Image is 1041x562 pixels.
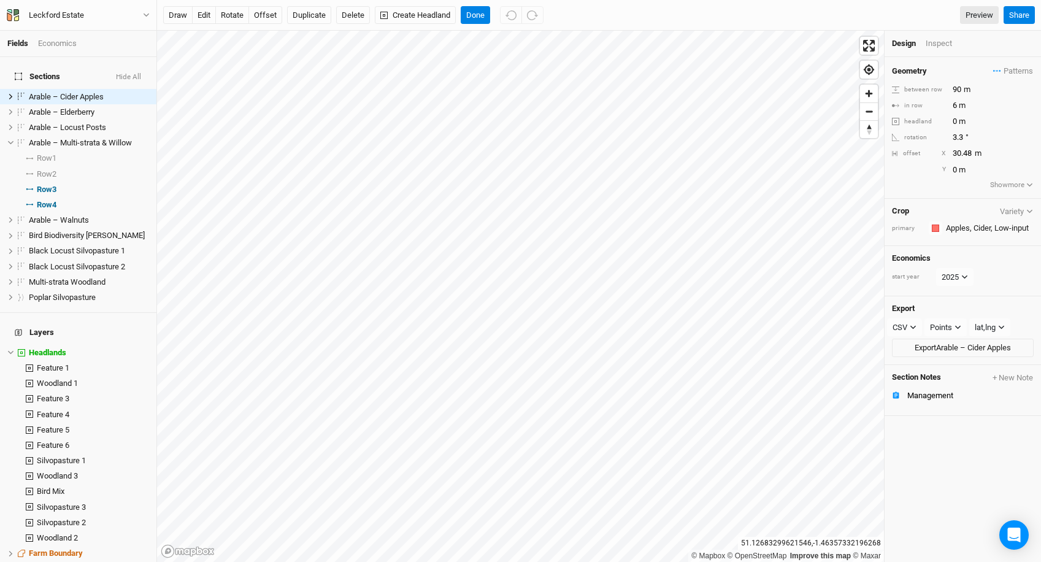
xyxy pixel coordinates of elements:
[960,6,999,25] a: Preview
[29,262,125,271] span: Black Locust Silvopasture 2
[37,425,69,434] span: Feature 5
[942,221,1034,236] input: Apples, Cider, Low-input
[161,544,215,558] a: Mapbox logo
[892,272,935,282] div: start year
[1004,6,1035,25] button: Share
[992,372,1034,383] button: + New Note
[37,153,56,163] span: Row 1
[993,64,1034,78] button: Patterns
[29,293,96,302] span: Poplar Silvopasture
[892,38,916,49] div: Design
[37,518,86,527] span: Silvopasture 2
[37,533,149,543] div: Woodland 2
[29,277,149,287] div: Multi-strata Woodland
[29,92,149,102] div: Arable – Cider Apples
[892,253,1034,263] h4: Economics
[29,123,106,132] span: Arable – Locust Posts
[29,215,149,225] div: Arable – Walnuts
[892,133,946,142] div: rotation
[287,6,331,25] button: Duplicate
[37,410,69,419] span: Feature 4
[29,549,83,558] span: Farm Boundary
[999,207,1034,216] button: Variety
[192,6,216,25] button: edit
[37,487,149,496] div: Bird Mix
[936,268,974,287] button: 2025
[999,520,1029,550] div: Open Intercom Messenger
[887,318,922,337] button: CSV
[37,379,149,388] div: Woodland 1
[993,65,1033,77] span: Patterns
[728,552,787,560] a: OpenStreetMap
[37,185,56,194] span: Row 3
[860,102,878,120] button: Zoom out
[115,73,142,82] button: Hide All
[37,363,69,372] span: Feature 1
[521,6,544,25] button: Redo (^Z)
[885,388,1041,403] button: Management
[860,37,878,55] button: Enter fullscreen
[860,61,878,79] button: Find my location
[7,320,149,345] h4: Layers
[37,456,86,465] span: Silvopasture 1
[37,502,86,512] span: Silvopasture 3
[29,231,149,241] div: Bird Biodiversity Hedges
[893,321,907,334] div: CSV
[892,85,946,94] div: between row
[691,552,725,560] a: Mapbox
[37,533,78,542] span: Woodland 2
[157,31,884,562] canvas: Map
[853,552,881,560] a: Maxar
[215,6,249,25] button: rotate
[37,487,64,496] span: Bird Mix
[37,441,69,450] span: Feature 6
[38,38,77,49] div: Economics
[29,9,84,21] div: Leckford Estate
[790,552,851,560] a: Improve this map
[907,391,1034,401] div: Management
[29,107,149,117] div: Arable – Elderberry
[37,410,149,420] div: Feature 4
[37,425,149,435] div: Feature 5
[15,72,60,82] span: Sections
[29,293,149,302] div: Poplar Silvopasture
[29,231,145,240] span: Bird Biodiversity [PERSON_NAME]
[924,318,967,337] button: Points
[37,394,149,404] div: Feature 3
[29,246,125,255] span: Black Locust Silvopasture 1
[29,246,149,256] div: Black Locust Silvopasture 1
[892,66,927,76] h4: Geometry
[375,6,456,25] button: Create Headland
[942,149,946,158] div: X
[29,348,149,358] div: Headlands
[37,394,69,403] span: Feature 3
[29,348,66,357] span: Headlands
[860,120,878,138] button: Reset bearing to north
[37,471,149,481] div: Woodland 3
[975,321,996,334] div: lat,lng
[892,372,941,383] span: Section Notes
[37,169,56,179] span: Row 2
[29,138,132,147] span: Arable – Multi-strata & Willow
[29,138,149,148] div: Arable – Multi-strata & Willow
[37,200,56,210] span: Row 4
[461,6,490,25] button: Done
[930,321,952,334] div: Points
[37,471,78,480] span: Woodland 3
[29,549,149,558] div: Farm Boundary
[892,206,909,216] h4: Crop
[37,363,149,373] div: Feature 1
[989,179,1034,191] button: Showmore
[7,39,28,48] a: Fields
[6,9,150,22] button: Leckford Estate
[860,121,878,138] span: Reset bearing to north
[29,262,149,272] div: Black Locust Silvopasture 2
[926,38,969,49] div: Inspect
[892,339,1034,357] button: ExportArable – Cider Apples
[860,85,878,102] button: Zoom in
[37,518,149,528] div: Silvopasture 2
